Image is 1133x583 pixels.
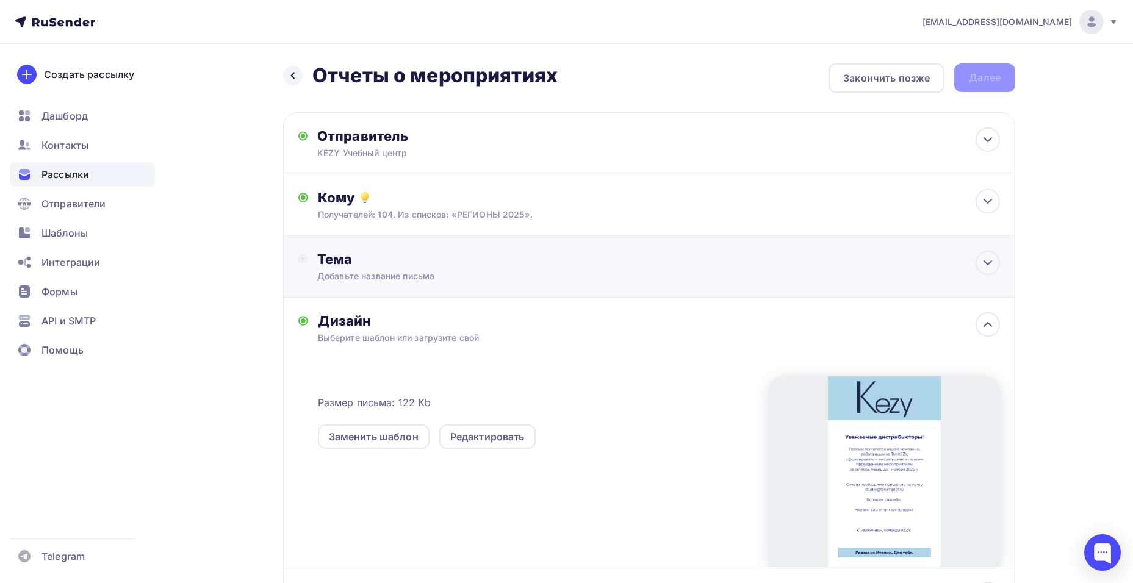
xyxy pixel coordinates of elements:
[41,167,89,182] span: Рассылки
[41,284,77,299] span: Формы
[923,10,1118,34] a: [EMAIL_ADDRESS][DOMAIN_NAME]
[10,221,155,245] a: Шаблоны
[41,196,106,211] span: Отправители
[318,209,932,221] div: Получателей: 104. Из списков: «РЕГИОНЫ 2025».
[10,162,155,187] a: Рассылки
[41,226,88,240] span: Шаблоны
[41,343,84,357] span: Помощь
[318,332,932,344] div: Выберите шаблон или загрузите свой
[843,71,930,85] div: Закончить позже
[312,63,558,88] h2: Отчеты о мероприятиях
[10,279,155,304] a: Формы
[317,251,558,268] div: Тема
[41,549,85,563] span: Telegram
[318,395,431,410] span: Размер письма: 122 Kb
[44,67,134,82] div: Создать рассылку
[317,270,534,282] div: Добавьте название письма
[41,138,88,152] span: Контакты
[41,255,100,270] span: Интеграции
[923,16,1072,28] span: [EMAIL_ADDRESS][DOMAIN_NAME]
[10,104,155,128] a: Дашборд
[317,147,555,159] div: KEZY Учебный центр
[317,127,581,145] div: Отправитель
[10,191,155,216] a: Отправители
[318,189,1000,206] div: Кому
[450,429,525,444] div: Редактировать
[41,109,88,123] span: Дашборд
[41,313,96,328] span: API и SMTP
[10,133,155,157] a: Контакты
[329,429,419,444] div: Заменить шаблон
[318,312,1000,329] div: Дизайн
